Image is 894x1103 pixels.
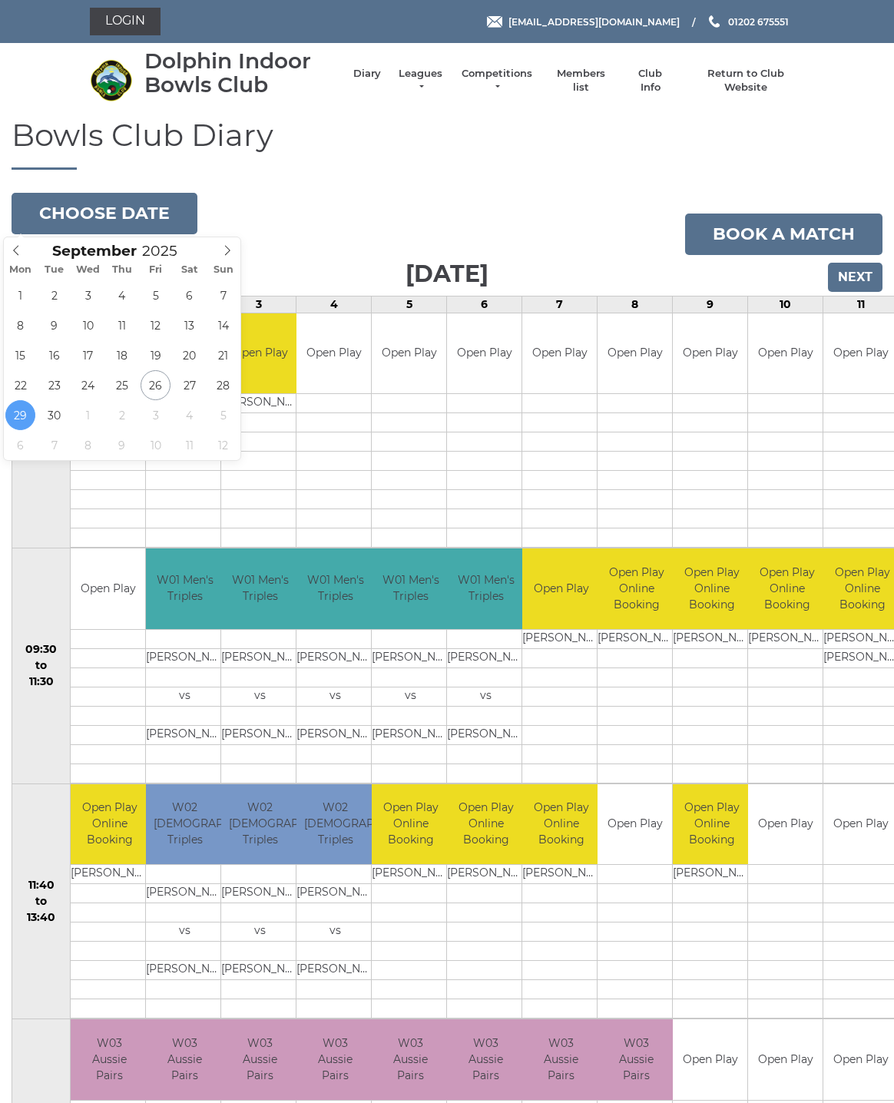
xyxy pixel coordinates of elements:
td: [PERSON_NAME] [447,725,525,744]
span: September 29, 2025 [5,400,35,430]
span: October 10, 2025 [141,430,171,460]
td: 5 [372,296,447,313]
td: [PERSON_NAME] [221,961,299,980]
td: W01 Men's Triples [221,548,299,629]
a: Email [EMAIL_ADDRESS][DOMAIN_NAME] [487,15,680,29]
span: October 9, 2025 [107,430,137,460]
td: Open Play [296,313,371,394]
td: W02 [DEMOGRAPHIC_DATA] Triples [296,784,374,865]
span: October 6, 2025 [5,430,35,460]
td: Open Play [71,548,145,629]
div: Dolphin Indoor Bowls Club [144,49,338,97]
td: vs [296,687,374,706]
td: W01 Men's Triples [296,548,374,629]
span: October 12, 2025 [208,430,238,460]
td: vs [146,687,223,706]
td: Open Play Online Booking [598,548,675,629]
td: [PERSON_NAME] [221,884,299,903]
td: 9 [673,296,748,313]
span: Scroll to increment [52,244,137,259]
span: September 5, 2025 [141,280,171,310]
span: September 14, 2025 [208,310,238,340]
span: October 11, 2025 [174,430,204,460]
td: [PERSON_NAME] [673,865,750,884]
a: Diary [353,67,381,81]
td: Open Play [598,313,672,394]
span: September 18, 2025 [107,340,137,370]
h1: Bowls Club Diary [12,118,882,170]
a: Book a match [685,214,882,255]
span: Tue [38,265,71,275]
td: W02 [DEMOGRAPHIC_DATA] Triples [221,784,299,865]
span: September 19, 2025 [141,340,171,370]
span: September 30, 2025 [39,400,69,430]
a: Competitions [460,67,534,94]
td: Open Play Online Booking [372,784,449,865]
span: September 4, 2025 [107,280,137,310]
span: September 22, 2025 [5,370,35,400]
td: vs [221,687,299,706]
span: October 4, 2025 [174,400,204,430]
td: Open Play [447,313,521,394]
td: [PERSON_NAME] [372,648,449,667]
td: Open Play [748,1019,823,1100]
td: [PERSON_NAME] [598,629,675,648]
td: 11:40 to 13:40 [12,783,71,1019]
button: Choose date [12,193,197,234]
span: [EMAIL_ADDRESS][DOMAIN_NAME] [508,15,680,27]
img: Dolphin Indoor Bowls Club [90,59,132,101]
td: vs [447,687,525,706]
td: 3 [221,296,296,313]
td: W03 Aussie Pairs [372,1019,449,1100]
span: September 1, 2025 [5,280,35,310]
td: [PERSON_NAME] [296,884,374,903]
td: [PERSON_NAME] [447,865,525,884]
td: W01 Men's Triples [372,548,449,629]
td: Open Play [598,784,672,865]
a: Leagues [396,67,445,94]
td: Open Play [748,313,823,394]
td: Open Play [673,313,747,394]
td: [PERSON_NAME] [372,725,449,744]
span: September 17, 2025 [73,340,103,370]
span: Mon [4,265,38,275]
td: 10 [748,296,823,313]
img: Phone us [709,15,720,28]
span: September 6, 2025 [174,280,204,310]
span: September 16, 2025 [39,340,69,370]
span: September 20, 2025 [174,340,204,370]
td: Open Play Online Booking [522,784,600,865]
span: September 15, 2025 [5,340,35,370]
span: September 7, 2025 [208,280,238,310]
span: September 24, 2025 [73,370,103,400]
td: [PERSON_NAME] [296,648,374,667]
span: September 12, 2025 [141,310,171,340]
span: September 26, 2025 [141,370,171,400]
span: October 2, 2025 [107,400,137,430]
input: Next [828,263,882,292]
td: Open Play Online Booking [71,784,148,865]
td: [PERSON_NAME] [221,648,299,667]
td: [PERSON_NAME] [221,725,299,744]
a: Return to Club Website [688,67,804,94]
a: Club Info [628,67,673,94]
td: [PERSON_NAME] [146,725,223,744]
td: Open Play Online Booking [748,548,826,629]
td: W03 Aussie Pairs [71,1019,148,1100]
td: [PERSON_NAME] [522,629,600,648]
td: W03 Aussie Pairs [522,1019,600,1100]
span: September 28, 2025 [208,370,238,400]
a: Members list [548,67,612,94]
td: W03 Aussie Pairs [296,1019,374,1100]
span: Sun [207,265,240,275]
td: vs [296,922,374,942]
span: September 25, 2025 [107,370,137,400]
td: 7 [522,296,598,313]
span: September 11, 2025 [107,310,137,340]
span: October 5, 2025 [208,400,238,430]
td: Open Play [522,313,597,394]
a: Phone us 01202 675551 [707,15,789,29]
td: [PERSON_NAME] [221,394,299,413]
td: [PERSON_NAME] [748,629,826,648]
span: September 8, 2025 [5,310,35,340]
